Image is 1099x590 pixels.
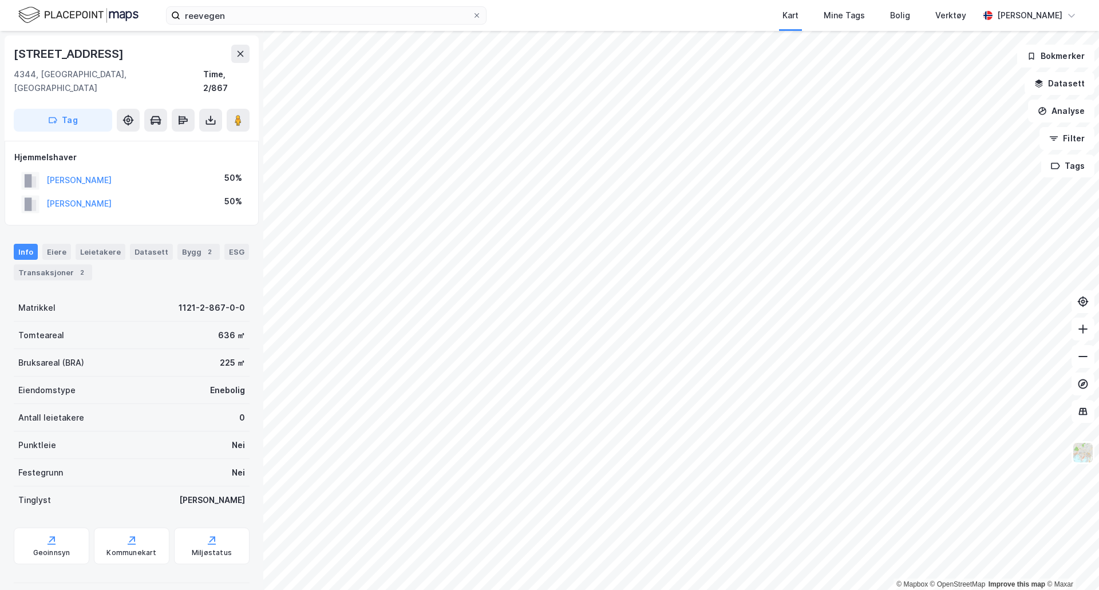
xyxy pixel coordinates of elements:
[18,466,63,480] div: Festegrunn
[997,9,1062,22] div: [PERSON_NAME]
[192,548,232,557] div: Miljøstatus
[930,580,986,588] a: OpenStreetMap
[989,580,1045,588] a: Improve this map
[1042,535,1099,590] iframe: Chat Widget
[890,9,910,22] div: Bolig
[1028,100,1094,122] button: Analyse
[14,109,112,132] button: Tag
[218,328,245,342] div: 636 ㎡
[33,548,70,557] div: Geoinnsyn
[824,9,865,22] div: Mine Tags
[220,356,245,370] div: 225 ㎡
[1042,535,1099,590] div: Kontrollprogram for chat
[76,244,125,260] div: Leietakere
[782,9,798,22] div: Kart
[14,45,126,63] div: [STREET_ADDRESS]
[18,328,64,342] div: Tomteareal
[224,171,242,185] div: 50%
[42,244,71,260] div: Eiere
[14,264,92,280] div: Transaksjoner
[14,151,249,164] div: Hjemmelshaver
[180,7,472,24] input: Søk på adresse, matrikkel, gårdeiere, leietakere eller personer
[896,580,928,588] a: Mapbox
[935,9,966,22] div: Verktøy
[18,411,84,425] div: Antall leietakere
[76,267,88,278] div: 2
[18,493,51,507] div: Tinglyst
[210,383,245,397] div: Enebolig
[1025,72,1094,95] button: Datasett
[18,438,56,452] div: Punktleie
[14,68,203,95] div: 4344, [GEOGRAPHIC_DATA], [GEOGRAPHIC_DATA]
[203,68,250,95] div: Time, 2/867
[1041,155,1094,177] button: Tags
[14,244,38,260] div: Info
[18,5,139,25] img: logo.f888ab2527a4732fd821a326f86c7f29.svg
[1072,442,1094,464] img: Z
[106,548,156,557] div: Kommunekart
[224,244,249,260] div: ESG
[239,411,245,425] div: 0
[177,244,220,260] div: Bygg
[1017,45,1094,68] button: Bokmerker
[1039,127,1094,150] button: Filter
[179,493,245,507] div: [PERSON_NAME]
[18,383,76,397] div: Eiendomstype
[224,195,242,208] div: 50%
[179,301,245,315] div: 1121-2-867-0-0
[18,301,56,315] div: Matrikkel
[18,356,84,370] div: Bruksareal (BRA)
[232,438,245,452] div: Nei
[130,244,173,260] div: Datasett
[232,466,245,480] div: Nei
[204,246,215,258] div: 2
